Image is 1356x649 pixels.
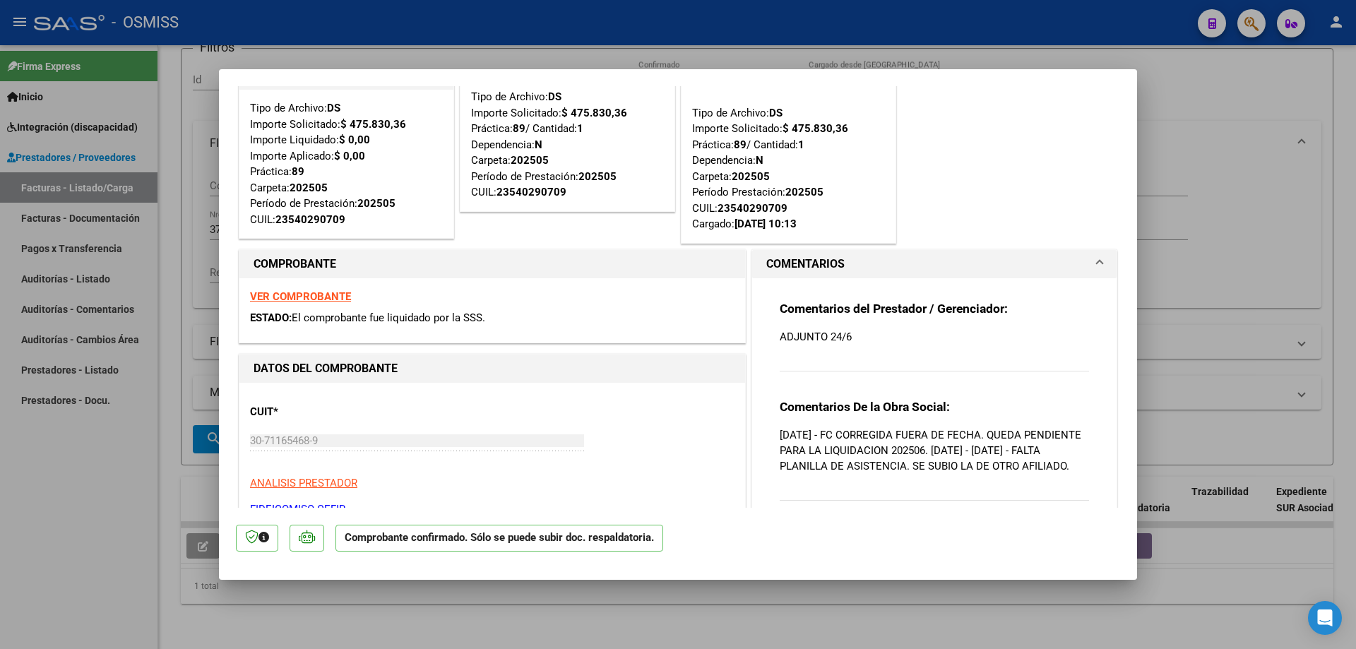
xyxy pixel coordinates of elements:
[756,154,763,167] strong: N
[292,165,304,178] strong: 89
[335,525,663,552] p: Comprobante confirmado. Sólo se puede subir doc. respaldatoria.
[752,278,1117,538] div: COMENTARIOS
[254,362,398,375] strong: DATOS DEL COMPROBANTE
[783,122,848,135] strong: $ 475.830,36
[785,186,823,198] strong: 202505
[496,184,566,201] div: 23540290709
[292,311,485,324] span: El comprobante fue liquidado por la SSS.
[250,290,351,303] a: VER COMPROBANTE
[250,404,395,420] p: CUIT
[250,477,357,489] span: ANALISIS PRESTADOR
[327,102,340,114] strong: DS
[511,154,549,167] strong: 202505
[1308,601,1342,635] div: Open Intercom Messenger
[780,302,1008,316] strong: Comentarios del Prestador / Gerenciador:
[692,89,885,232] div: Tipo de Archivo: Importe Solicitado: Práctica: / Cantidad: Dependencia: Carpeta: Período Prestaci...
[769,107,783,119] strong: DS
[340,118,406,131] strong: $ 475.830,36
[339,133,370,146] strong: $ 0,00
[798,138,804,151] strong: 1
[250,311,292,324] span: ESTADO:
[535,138,542,151] strong: N
[334,150,365,162] strong: $ 0,00
[734,138,747,151] strong: 89
[561,107,627,119] strong: $ 475.830,36
[290,181,328,194] strong: 202505
[780,329,1089,345] p: ADJUNTO 24/6
[780,427,1089,474] p: [DATE] - FC CORREGIDA FUERA DE FECHA. QUEDA PENDIENTE PARA LA LIQUIDACION 202506. [DATE] - [DATE]...
[548,90,561,103] strong: DS
[577,122,583,135] strong: 1
[275,212,345,228] div: 23540290709
[250,100,443,227] div: Tipo de Archivo: Importe Solicitado: Importe Liquidado: Importe Aplicado: Práctica: Carpeta: Perí...
[578,170,617,183] strong: 202505
[734,218,797,230] strong: [DATE] 10:13
[766,256,845,273] h1: COMENTARIOS
[254,257,336,270] strong: COMPROBANTE
[357,197,395,210] strong: 202505
[752,250,1117,278] mat-expansion-panel-header: COMENTARIOS
[732,170,770,183] strong: 202505
[718,201,787,217] div: 23540290709
[471,89,664,201] div: Tipo de Archivo: Importe Solicitado: Práctica: / Cantidad: Dependencia: Carpeta: Período de Prest...
[250,501,734,518] p: FIDEICOMISO CEFIR
[780,400,950,414] strong: Comentarios De la Obra Social:
[513,122,525,135] strong: 89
